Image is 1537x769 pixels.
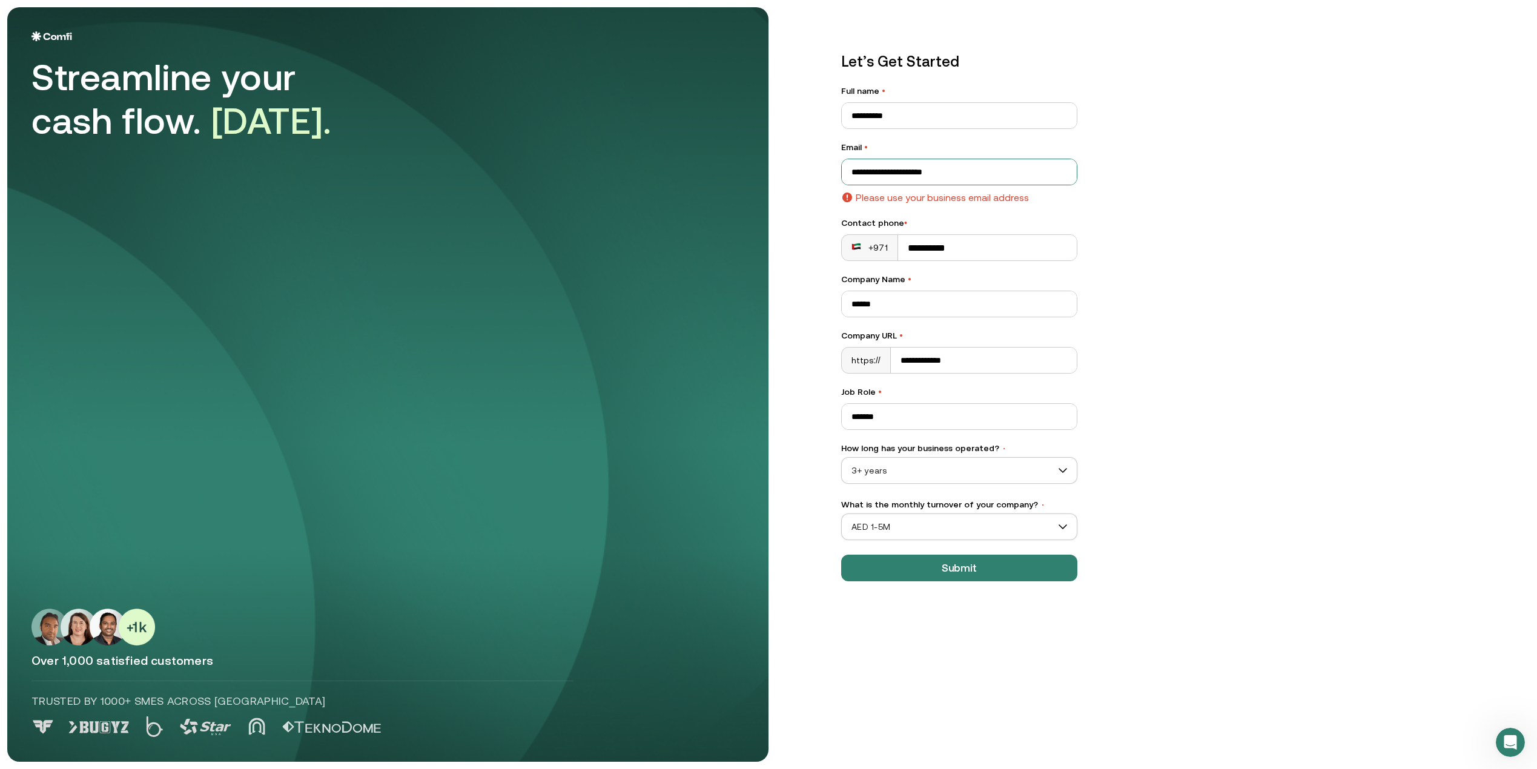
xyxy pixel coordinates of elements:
img: Logo 5 [282,721,381,733]
span: 3+ years [842,461,1077,480]
span: • [882,86,885,96]
label: Email [841,141,1077,154]
label: How long has your business operated? [841,442,1077,455]
span: • [899,331,903,340]
span: [DATE]. [211,100,332,142]
span: • [878,387,882,397]
span: • [864,142,868,152]
img: Logo 1 [68,721,129,733]
div: https:// [842,348,891,373]
img: Logo 3 [180,719,231,735]
label: Company Name [841,273,1077,286]
label: Full name [841,85,1077,97]
div: +971 [851,242,888,254]
label: What is the monthly turnover of your company? [841,498,1077,511]
img: Logo 4 [248,718,265,735]
button: Submit [841,555,1077,581]
div: Streamline your cash flow. [31,56,371,143]
span: • [1040,501,1045,509]
img: Logo [31,31,72,41]
label: Job Role [841,386,1077,398]
label: Company URL [841,329,1077,342]
p: Over 1,000 satisfied customers [31,653,744,668]
span: • [1002,444,1006,453]
div: Contact phone [841,217,1077,229]
span: • [904,218,907,228]
span: AED 1-5M [842,518,1077,536]
span: • [908,274,911,284]
p: Let’s Get Started [841,51,1077,73]
img: Logo 0 [31,720,55,734]
iframe: Intercom live chat [1496,728,1525,757]
p: Trusted by 1000+ SMEs across [GEOGRAPHIC_DATA] [31,693,573,709]
p: Please use your business email address [856,190,1029,205]
img: Logo 2 [146,716,163,737]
